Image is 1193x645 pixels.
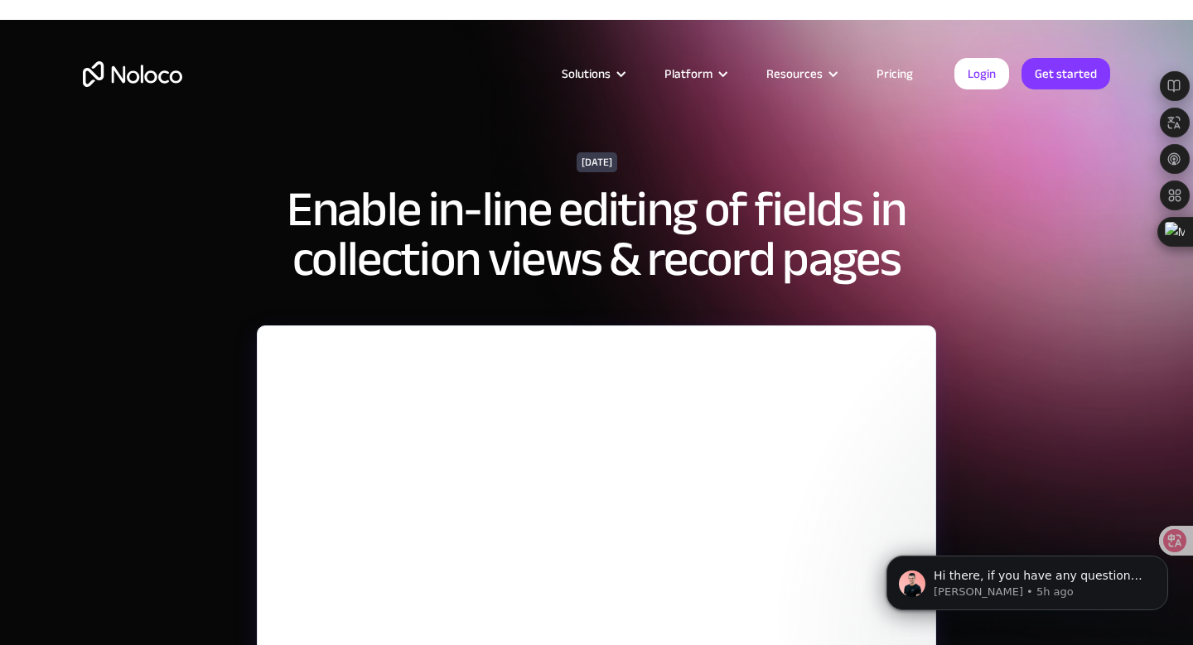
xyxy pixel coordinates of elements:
[644,63,746,84] div: Platform
[1022,58,1110,89] a: Get started
[766,63,823,84] div: Resources
[577,152,617,172] div: [DATE]
[856,63,934,84] a: Pricing
[265,185,928,284] h1: Enable in-line editing of fields in collection views & record pages
[664,63,712,84] div: Platform
[541,63,644,84] div: Solutions
[862,521,1193,637] iframe: Intercom notifications message
[83,61,182,87] a: home
[746,63,856,84] div: Resources
[954,58,1009,89] a: Login
[562,63,611,84] div: Solutions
